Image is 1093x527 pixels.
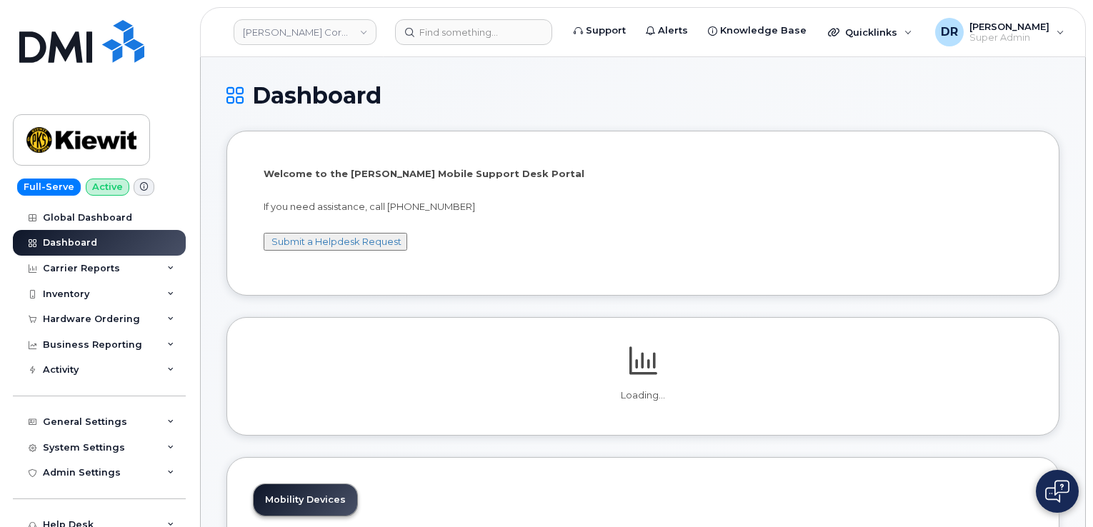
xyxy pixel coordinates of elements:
p: Loading... [253,389,1033,402]
a: Submit a Helpdesk Request [271,236,401,247]
img: Open chat [1045,480,1069,503]
p: Welcome to the [PERSON_NAME] Mobile Support Desk Portal [264,167,1022,181]
a: Mobility Devices [254,484,357,516]
h1: Dashboard [226,83,1059,108]
button: Submit a Helpdesk Request [264,233,407,251]
p: If you need assistance, call [PHONE_NUMBER] [264,200,1022,214]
